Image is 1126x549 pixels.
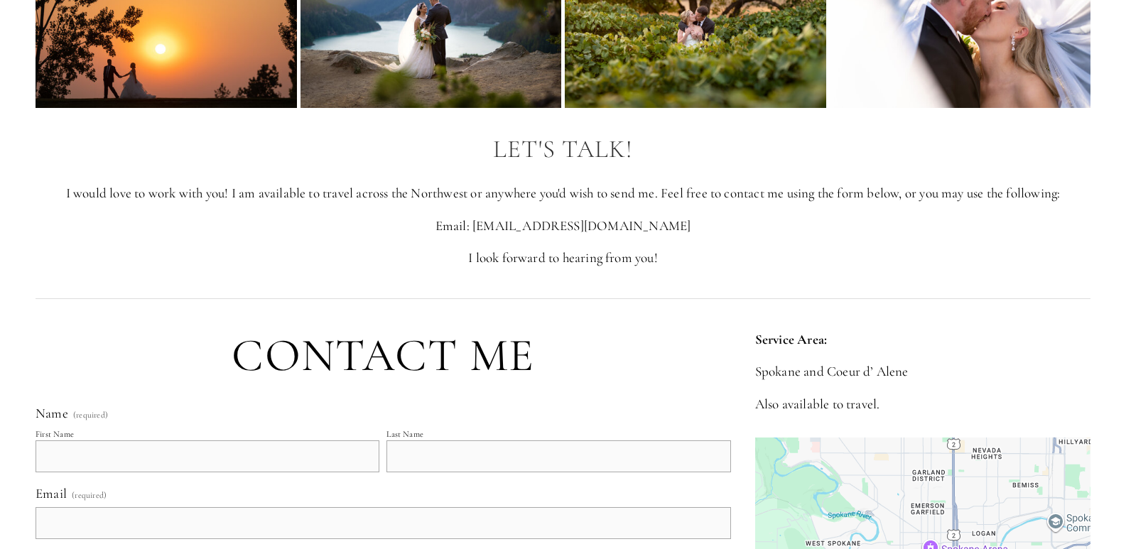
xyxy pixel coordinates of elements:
[755,395,1090,414] p: Also available to travel.
[36,405,68,421] span: Name
[36,136,1090,163] h2: Let's Talk!
[755,362,1090,381] p: Spokane and Coeur d’ Alene
[36,249,1090,268] p: I look forward to hearing from you!
[36,217,1090,236] p: Email: [EMAIL_ADDRESS][DOMAIN_NAME]
[36,429,74,439] div: First Name
[36,330,731,381] h1: Contact Me
[72,486,107,504] span: (required)
[36,485,67,501] span: Email
[36,184,1090,203] p: I would love to work with you! I am available to travel across the Northwest or anywhere you'd wi...
[755,331,827,347] strong: Service Area:
[386,429,423,439] div: Last Name
[73,411,108,419] span: (required)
